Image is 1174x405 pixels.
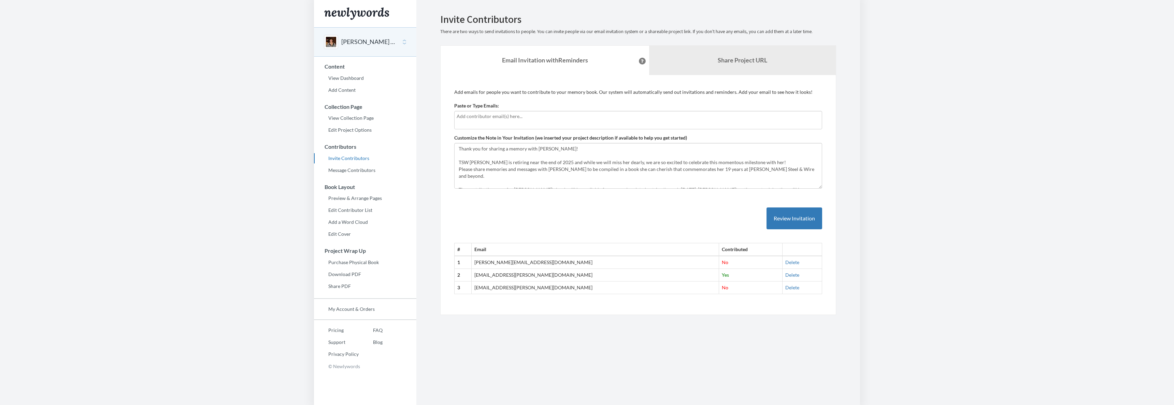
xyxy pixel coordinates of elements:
[785,285,799,290] a: Delete
[314,337,359,347] a: Support
[359,325,383,335] a: FAQ
[314,217,416,227] a: Add a Word Cloud
[502,56,588,64] strong: Email Invitation with Reminders
[455,243,472,256] th: #
[719,243,783,256] th: Contributed
[314,325,359,335] a: Pricing
[314,73,416,83] a: View Dashboard
[471,269,719,281] td: [EMAIL_ADDRESS][PERSON_NAME][DOMAIN_NAME]
[314,165,416,175] a: Message Contributors
[454,102,499,109] label: Paste or Type Emails:
[455,269,472,281] th: 2
[454,89,822,96] p: Add emails for people you want to contribute to your memory book. Our system will automatically s...
[314,144,416,150] h3: Contributors
[341,38,397,46] button: [PERSON_NAME] Retirement - Messages from TSW and Beyond
[718,56,767,64] b: Share Project URL
[314,184,416,190] h3: Book Layout
[471,256,719,269] td: [PERSON_NAME][EMAIL_ADDRESS][DOMAIN_NAME]
[471,281,719,294] td: [EMAIL_ADDRESS][PERSON_NAME][DOMAIN_NAME]
[314,104,416,110] h3: Collection Page
[314,229,416,239] a: Edit Cover
[454,134,687,141] label: Customize the Note in Your Invitation (we inserted your project description if available to help ...
[785,259,799,265] a: Delete
[324,8,389,20] img: Newlywords logo
[314,193,416,203] a: Preview & Arrange Pages
[440,14,836,25] h2: Invite Contributors
[314,63,416,70] h3: Content
[314,269,416,279] a: Download PDF
[722,285,728,290] span: No
[314,153,416,163] a: Invite Contributors
[314,125,416,135] a: Edit Project Options
[314,361,416,372] p: © Newlywords
[314,113,416,123] a: View Collection Page
[314,349,359,359] a: Privacy Policy
[455,281,472,294] th: 3
[314,257,416,267] a: Purchase Physical Book
[314,248,416,254] h3: Project Wrap Up
[314,85,416,95] a: Add Content
[722,272,729,278] span: Yes
[767,207,822,230] button: Review Invitation
[471,243,719,256] th: Email
[359,337,383,347] a: Blog
[457,113,820,120] input: Add contributor email(s) here...
[455,256,472,269] th: 1
[454,143,822,189] textarea: Thank you for sharing a memory with [PERSON_NAME]! TSW [PERSON_NAME] is retiring near the end of ...
[314,205,416,215] a: Edit Contributor List
[440,28,836,35] p: There are two ways to send invitations to people. You can invite people via our email invitation ...
[785,272,799,278] a: Delete
[722,259,728,265] span: No
[314,304,416,314] a: My Account & Orders
[314,281,416,291] a: Share PDF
